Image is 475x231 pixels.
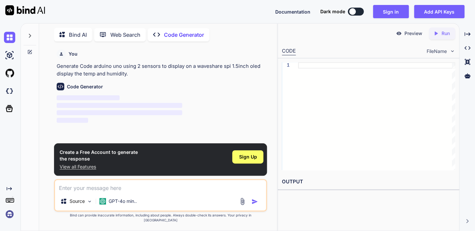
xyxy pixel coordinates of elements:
[275,8,310,15] button: Documentation
[396,30,402,36] img: preview
[373,5,409,18] button: Sign in
[70,198,85,205] p: Source
[87,199,92,204] img: Pick Models
[449,48,455,54] img: chevron down
[57,110,182,115] span: ‌
[109,198,137,205] p: GPT-4o min..
[239,154,257,160] span: Sign Up
[57,118,88,123] span: ‌
[4,50,15,61] img: ai-studio
[69,31,87,39] p: Bind AI
[57,95,119,100] span: ‌
[60,163,138,170] p: View all Features
[164,31,204,39] p: Code Generator
[238,198,246,205] img: attachment
[427,48,447,55] span: FileName
[4,85,15,97] img: darkCloudIdeIcon
[69,51,78,57] h6: You
[442,30,450,37] p: Run
[54,213,267,223] p: Bind can provide inaccurate information, including about people. Always double-check its answers....
[4,68,15,79] img: githubLight
[99,198,106,205] img: GPT-4o mini
[282,47,296,55] div: CODE
[278,174,459,190] h2: OUTPUT
[110,31,140,39] p: Web Search
[5,5,45,15] img: Bind AI
[414,5,464,18] button: Add API Keys
[320,8,345,15] span: Dark mode
[4,208,15,220] img: signin
[67,83,103,90] h6: Code Generator
[60,149,138,162] h1: Create a Free Account to generate the response
[4,32,15,43] img: chat
[57,103,182,108] span: ‌
[404,30,422,37] p: Preview
[57,63,266,77] p: Generate Code arduino uno using 2 sensors to display on a waveshare spi 1.5inch oled display the ...
[251,198,258,205] img: icon
[282,62,290,69] div: 1
[275,9,310,15] span: Documentation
